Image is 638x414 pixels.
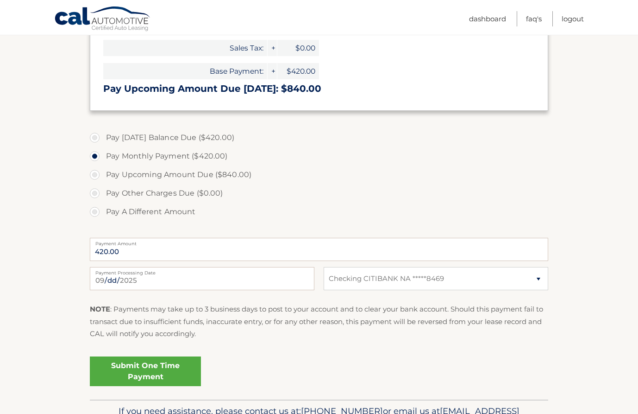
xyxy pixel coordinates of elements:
a: FAQ's [526,11,542,26]
span: + [268,40,277,56]
input: Payment Amount [90,238,548,261]
a: Dashboard [469,11,506,26]
p: : Payments may take up to 3 business days to post to your account and to clear your bank account.... [90,303,548,340]
label: Pay [DATE] Balance Due ($420.00) [90,128,548,147]
label: Pay A Different Amount [90,203,548,221]
a: Logout [562,11,584,26]
a: Cal Automotive [54,6,151,33]
a: Submit One Time Payment [90,357,201,386]
label: Pay Monthly Payment ($420.00) [90,147,548,166]
span: $420.00 [277,63,319,79]
label: Payment Processing Date [90,267,314,274]
span: Sales Tax: [103,40,267,56]
input: Payment Date [90,267,314,290]
label: Pay Upcoming Amount Due ($840.00) [90,166,548,184]
label: Payment Amount [90,238,548,245]
strong: NOTE [90,305,110,313]
h3: Pay Upcoming Amount Due [DATE]: $840.00 [103,83,535,95]
label: Pay Other Charges Due ($0.00) [90,184,548,203]
span: $0.00 [277,40,319,56]
span: Base Payment: [103,63,267,79]
span: + [268,63,277,79]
